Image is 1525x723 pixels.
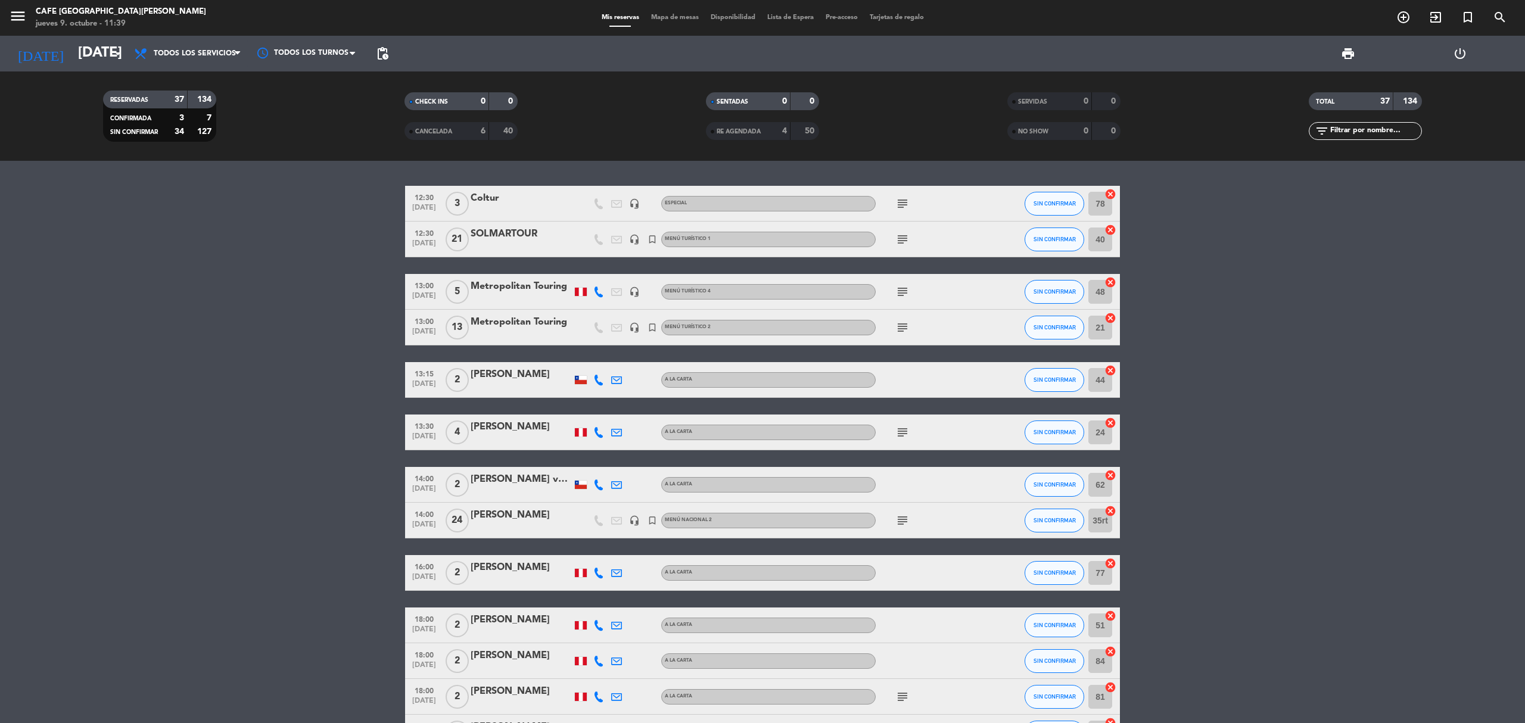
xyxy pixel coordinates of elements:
[409,314,439,328] span: 13:00
[1025,561,1084,585] button: SIN CONFIRMAR
[895,197,910,211] i: subject
[36,6,206,18] div: Cafe [GEOGRAPHIC_DATA][PERSON_NAME]
[1104,681,1116,693] i: cancel
[665,482,692,487] span: A la carta
[1034,693,1076,700] span: SIN CONFIRMAR
[415,129,452,135] span: CANCELADA
[665,289,711,294] span: Menú turístico 4
[820,14,864,21] span: Pre-acceso
[629,515,640,526] i: headset_mic
[110,116,151,121] span: CONFIRMADA
[197,95,214,104] strong: 134
[629,286,640,297] i: headset_mic
[1104,188,1116,200] i: cancel
[1025,649,1084,673] button: SIN CONFIRMAR
[1104,646,1116,657] i: cancel
[409,661,439,675] span: [DATE]
[409,507,439,521] span: 14:00
[1025,613,1084,637] button: SIN CONFIRMAR
[805,127,817,135] strong: 50
[1034,200,1076,207] span: SIN CONFIRMAR
[895,232,910,247] i: subject
[1111,127,1118,135] strong: 0
[409,226,439,239] span: 12:30
[409,292,439,306] span: [DATE]
[665,570,692,575] span: A la carta
[629,198,640,209] i: headset_mic
[471,367,572,382] div: [PERSON_NAME]
[1403,97,1420,105] strong: 134
[409,521,439,534] span: [DATE]
[415,99,448,105] span: CHECK INS
[705,14,761,21] span: Disponibilidad
[471,279,572,294] div: Metropolitan Touring
[409,697,439,710] span: [DATE]
[446,649,469,673] span: 2
[895,690,910,704] i: subject
[1493,10,1507,24] i: search
[471,612,572,628] div: [PERSON_NAME]
[175,95,184,104] strong: 37
[409,419,439,432] span: 13:30
[1034,288,1076,295] span: SIN CONFIRMAR
[471,472,572,487] div: [PERSON_NAME] veas
[1034,622,1076,628] span: SIN CONFIRMAR
[717,99,748,105] span: SENTADAS
[782,97,787,105] strong: 0
[1404,36,1516,71] div: LOG OUT
[1034,236,1076,242] span: SIN CONFIRMAR
[154,49,236,58] span: Todos los servicios
[1104,417,1116,429] i: cancel
[1034,569,1076,576] span: SIN CONFIRMAR
[446,192,469,216] span: 3
[810,97,817,105] strong: 0
[1025,228,1084,251] button: SIN CONFIRMAR
[409,380,439,394] span: [DATE]
[481,127,485,135] strong: 6
[1084,127,1088,135] strong: 0
[446,561,469,585] span: 2
[1025,685,1084,709] button: SIN CONFIRMAR
[665,622,692,627] span: A la carta
[446,613,469,637] span: 2
[647,234,658,245] i: turned_in_not
[1025,473,1084,497] button: SIN CONFIRMAR
[665,377,692,382] span: A la carta
[175,127,184,136] strong: 34
[1034,657,1076,664] span: SIN CONFIRMAR
[409,471,439,485] span: 14:00
[446,280,469,304] span: 5
[1461,10,1475,24] i: turned_in_not
[471,648,572,663] div: [PERSON_NAME]
[409,573,439,587] span: [DATE]
[471,314,572,330] div: Metropolitan Touring
[1104,505,1116,517] i: cancel
[1341,46,1355,61] span: print
[596,14,645,21] span: Mis reservas
[1084,97,1088,105] strong: 0
[446,228,469,251] span: 21
[665,658,692,663] span: A la carta
[1104,610,1116,622] i: cancel
[179,114,184,122] strong: 3
[110,129,158,135] span: SIN CONFIRMAR
[446,316,469,339] span: 13
[895,425,910,440] i: subject
[895,285,910,299] i: subject
[1428,10,1443,24] i: exit_to_app
[665,236,711,241] span: Menú turístico 1
[409,612,439,625] span: 18:00
[645,14,705,21] span: Mapa de mesas
[409,485,439,498] span: [DATE]
[629,234,640,245] i: headset_mic
[409,559,439,573] span: 16:00
[471,560,572,575] div: [PERSON_NAME]
[665,325,711,329] span: Menú turístico 2
[1018,99,1047,105] span: SERVIDAS
[1104,224,1116,236] i: cancel
[1025,316,1084,339] button: SIN CONFIRMAR
[1396,10,1411,24] i: add_circle_outline
[36,18,206,30] div: jueves 9. octubre - 11:39
[375,46,390,61] span: pending_actions
[409,190,439,204] span: 12:30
